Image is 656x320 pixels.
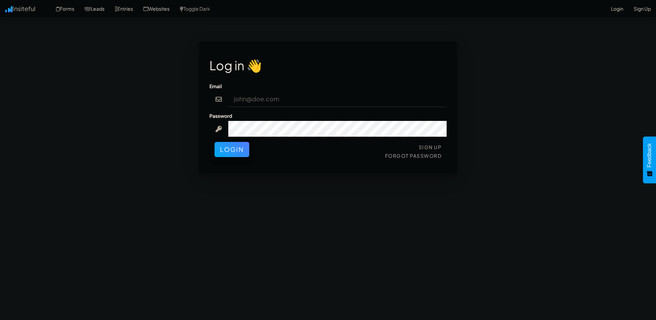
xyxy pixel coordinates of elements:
[646,143,653,167] span: Feedback
[419,144,442,150] a: Sign Up
[228,91,447,107] input: john@doe.com
[385,153,442,159] a: Forgot Password
[643,136,656,183] button: Feedback - Show survey
[209,112,232,119] label: Password
[209,59,447,72] h1: Log in 👋
[5,6,12,12] img: icon.png
[215,142,249,157] button: Login
[209,83,222,90] label: Email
